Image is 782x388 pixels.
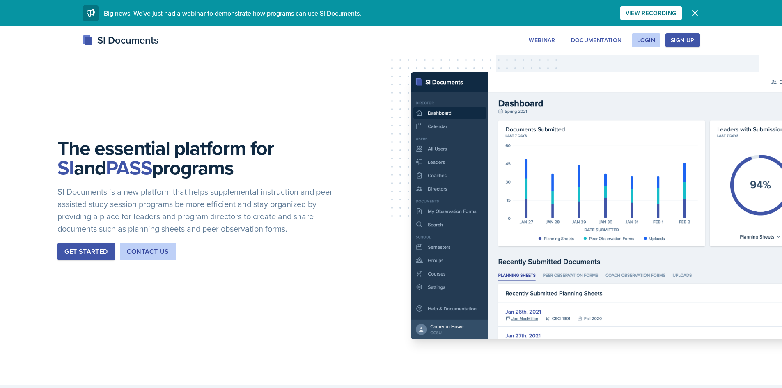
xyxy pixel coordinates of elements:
button: Webinar [523,33,560,47]
div: Contact Us [127,247,169,257]
div: Login [637,37,655,44]
span: Big news! We've just had a webinar to demonstrate how programs can use SI Documents. [104,9,361,18]
div: SI Documents [83,33,158,48]
div: Sign Up [671,37,694,44]
button: Get Started [57,243,115,260]
button: Documentation [566,33,627,47]
div: View Recording [626,10,677,16]
div: Documentation [571,37,622,44]
div: Get Started [64,247,108,257]
button: Login [632,33,660,47]
button: View Recording [620,6,682,20]
button: Sign Up [665,33,699,47]
div: Webinar [529,37,555,44]
button: Contact Us [120,243,176,260]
